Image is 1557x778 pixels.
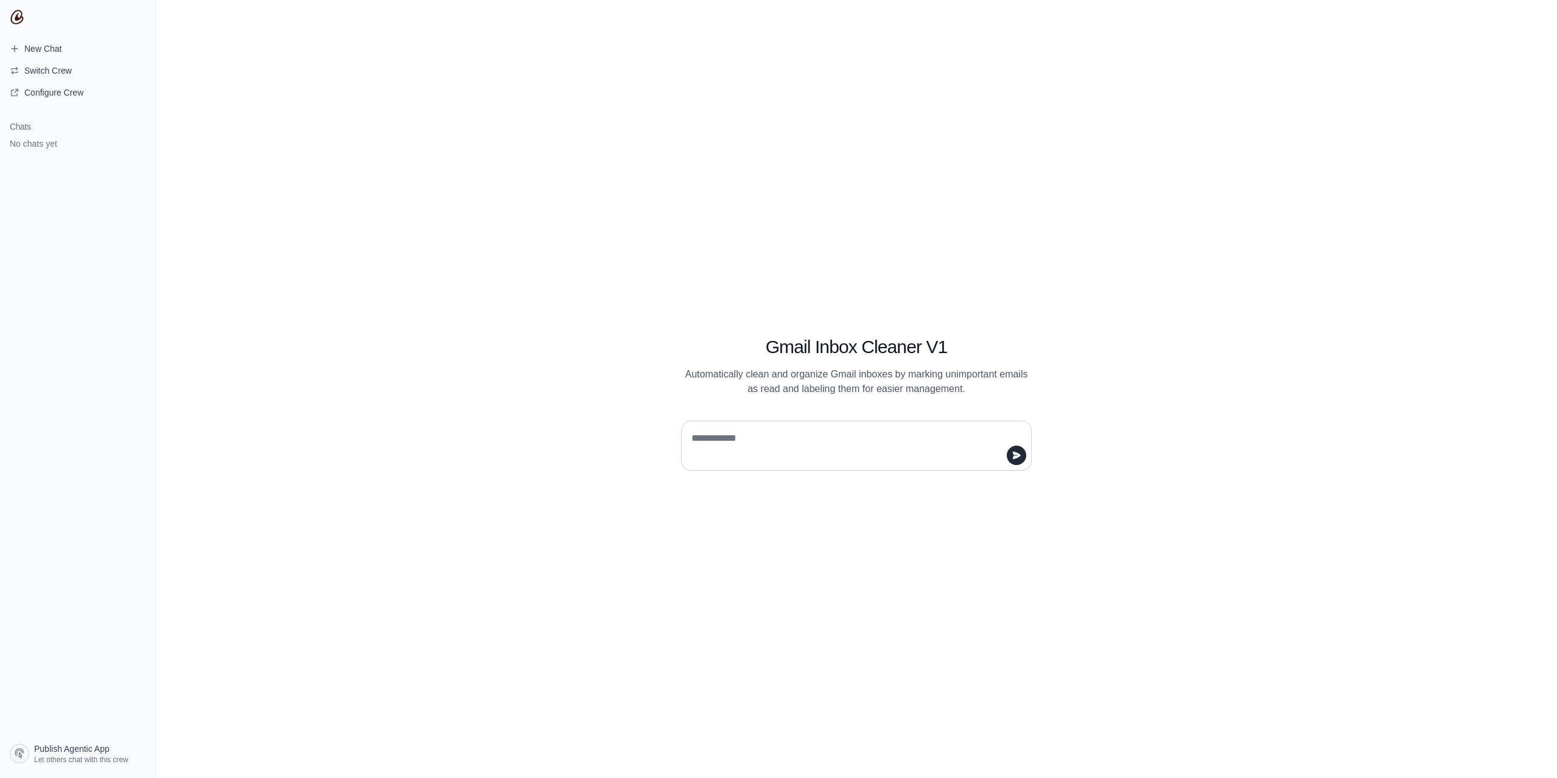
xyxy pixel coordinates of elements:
[24,65,72,77] span: Switch Crew
[34,743,110,755] span: Publish Agentic App
[681,336,1032,358] h1: Gmail Inbox Cleaner V1
[5,83,150,102] a: Configure Crew
[5,739,150,768] a: Publish Agentic App Let others chat with this crew
[681,367,1032,396] p: Automatically clean and organize Gmail inboxes by marking unimportant emails as read and labeling...
[5,61,150,80] button: Switch Crew
[5,39,150,58] a: New Chat
[10,10,24,24] img: CrewAI Logo
[24,43,61,55] span: New Chat
[34,755,128,765] span: Let others chat with this crew
[24,86,83,99] span: Configure Crew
